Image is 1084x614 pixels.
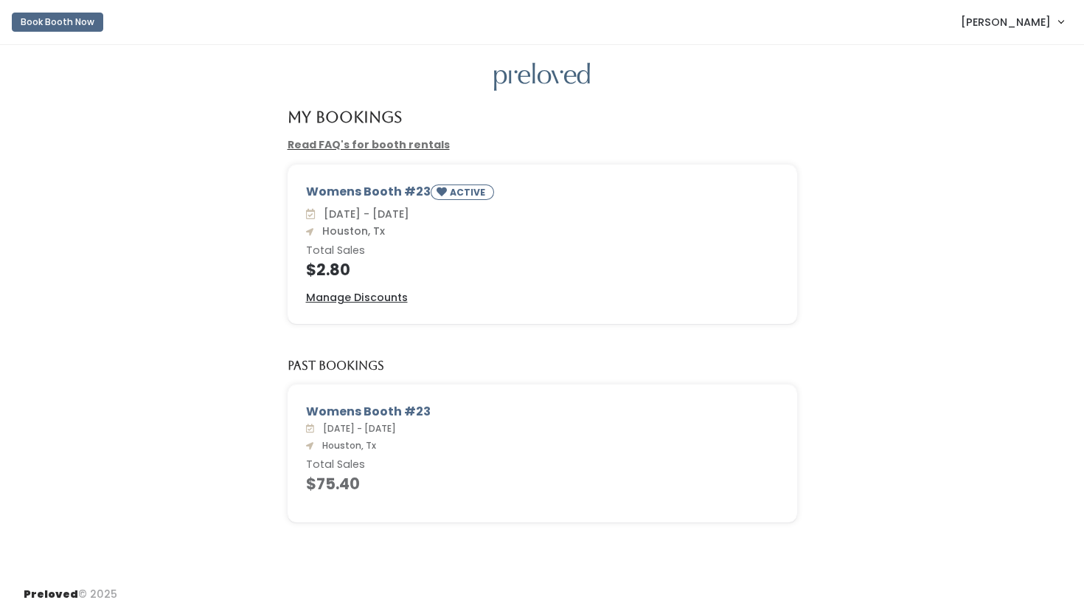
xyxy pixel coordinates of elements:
span: [PERSON_NAME] [961,14,1051,30]
span: Houston, Tx [316,224,385,238]
div: © 2025 [24,575,117,602]
span: [DATE] - [DATE] [317,422,396,435]
span: [DATE] - [DATE] [318,207,409,221]
h4: My Bookings [288,108,402,125]
h5: Past Bookings [288,359,384,373]
div: Womens Booth #23 [306,403,779,421]
div: Womens Booth #23 [306,183,779,206]
h6: Total Sales [306,459,779,471]
h6: Total Sales [306,245,779,257]
button: Book Booth Now [12,13,103,32]
small: ACTIVE [450,186,488,199]
a: Read FAQ's for booth rentals [288,137,450,152]
span: Houston, Tx [316,439,376,452]
a: Book Booth Now [12,6,103,38]
a: Manage Discounts [306,290,408,306]
img: preloved logo [494,63,590,92]
a: [PERSON_NAME] [946,6,1078,38]
h4: $75.40 [306,475,779,492]
h4: $2.80 [306,261,779,278]
span: Preloved [24,587,78,601]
